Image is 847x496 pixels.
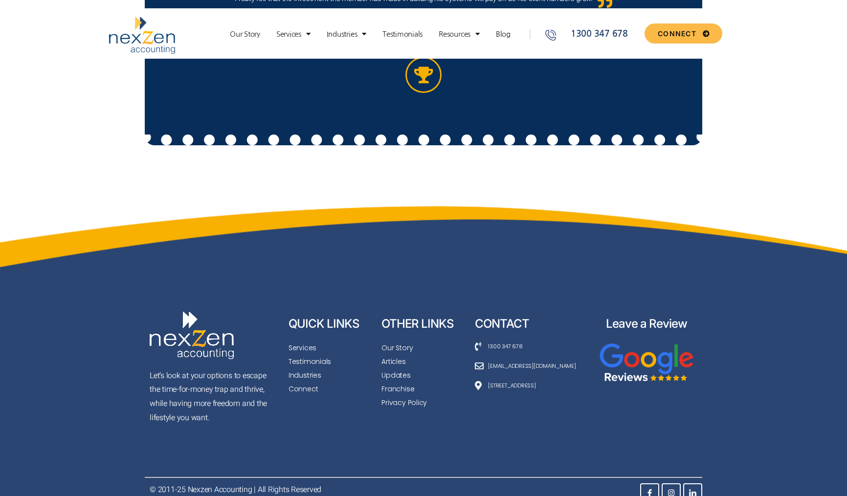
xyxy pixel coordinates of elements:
[289,341,372,355] a: Services
[289,382,372,396] a: Connect
[568,27,628,41] span: 1300 347 678
[381,396,427,409] span: Privacy Policy
[381,396,465,409] a: Privacy Policy
[475,380,586,391] a: [STREET_ADDRESS]
[381,368,465,382] a: Updates
[606,316,687,331] a: Leave a Review
[271,29,315,39] a: Services
[289,355,372,368] a: Testimonials
[381,355,465,368] a: Articles
[150,369,272,425] p: Let’s look at your options to escape the time-for-money trap and thrive, while having more freedo...
[225,29,265,39] a: Our Story
[322,29,371,39] a: Industries
[381,368,410,382] span: Updates
[289,382,318,396] span: Connect
[486,341,522,352] span: 1300 347 678
[491,29,515,39] a: Blog
[475,341,586,352] a: 1300 347 678
[486,361,576,371] span: [EMAIL_ADDRESS][DOMAIN_NAME]
[381,382,465,396] a: Franchise
[381,355,405,368] span: Articles
[378,29,427,39] a: Testimonials
[475,317,586,331] h2: CONTACT
[289,368,321,382] span: Industries
[486,380,535,391] span: [STREET_ADDRESS]
[475,361,586,371] a: [EMAIL_ADDRESS][DOMAIN_NAME]
[434,29,485,39] a: Resources
[289,368,372,382] a: Industries
[381,382,414,396] span: Franchise
[381,317,465,331] h2: OTHER LINKS
[381,341,465,355] a: Our Story
[216,29,525,39] nav: Menu
[645,23,722,44] a: CONNECT
[289,341,316,355] span: Services
[658,30,696,37] span: CONNECT
[544,27,641,41] a: 1300 347 678
[381,341,413,355] span: Our Story
[289,355,331,368] span: Testimonials
[289,317,372,331] h2: QUICK LINKS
